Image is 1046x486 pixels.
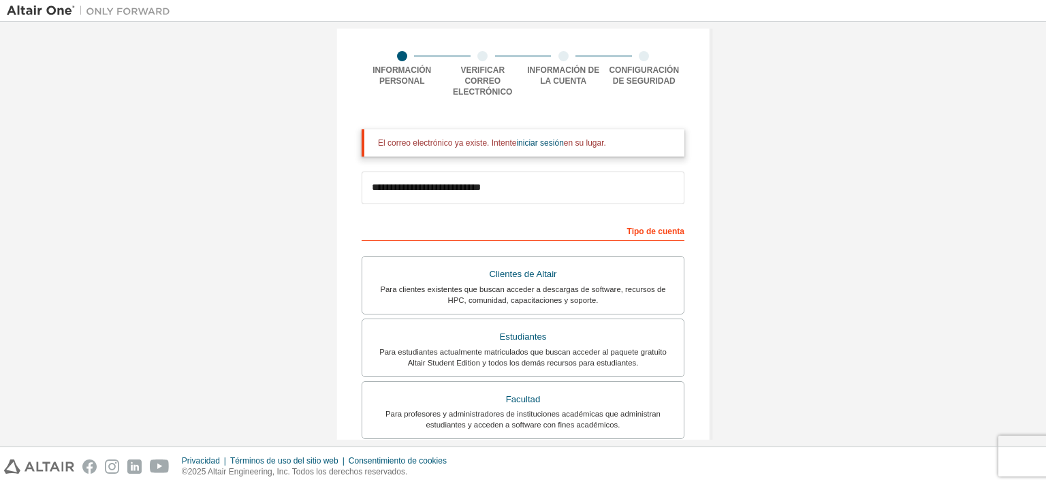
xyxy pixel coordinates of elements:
img: youtube.svg [150,459,170,474]
p: © [182,466,455,478]
div: Tipo de cuenta [362,219,684,241]
img: instagram.svg [105,459,119,474]
img: facebook.svg [82,459,97,474]
div: Para clientes existentes que buscan acceder a descargas de software, recursos de HPC, comunidad, ... [370,284,676,306]
div: Estudiantes [370,327,676,346]
div: Consentimiento de cookies [349,455,455,466]
a: iniciar sesión [516,138,563,148]
div: Privacidad [182,455,230,466]
div: Verificar correo electrónico [443,65,524,97]
img: Altair Uno [7,4,177,18]
div: Configuración de seguridad [604,65,685,86]
div: Facultad [370,390,676,409]
img: linkedin.svg [127,459,142,474]
font: 2025 Altair Engineering, Inc. Todos los derechos reservados. [188,467,408,476]
div: Información personal [362,65,443,86]
img: altair_logo.svg [4,459,74,474]
div: El correo electrónico ya existe. Intente en su lugar. [378,137,673,148]
div: Información de la cuenta [523,65,604,86]
div: Para profesores y administradores de instituciones académicas que administran estudiantes y acced... [370,408,676,430]
div: Clientes de Altair [370,265,676,284]
div: Términos de uso del sitio web [230,455,349,466]
div: Para estudiantes actualmente matriculados que buscan acceder al paquete gratuito Altair Student E... [370,346,676,368]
